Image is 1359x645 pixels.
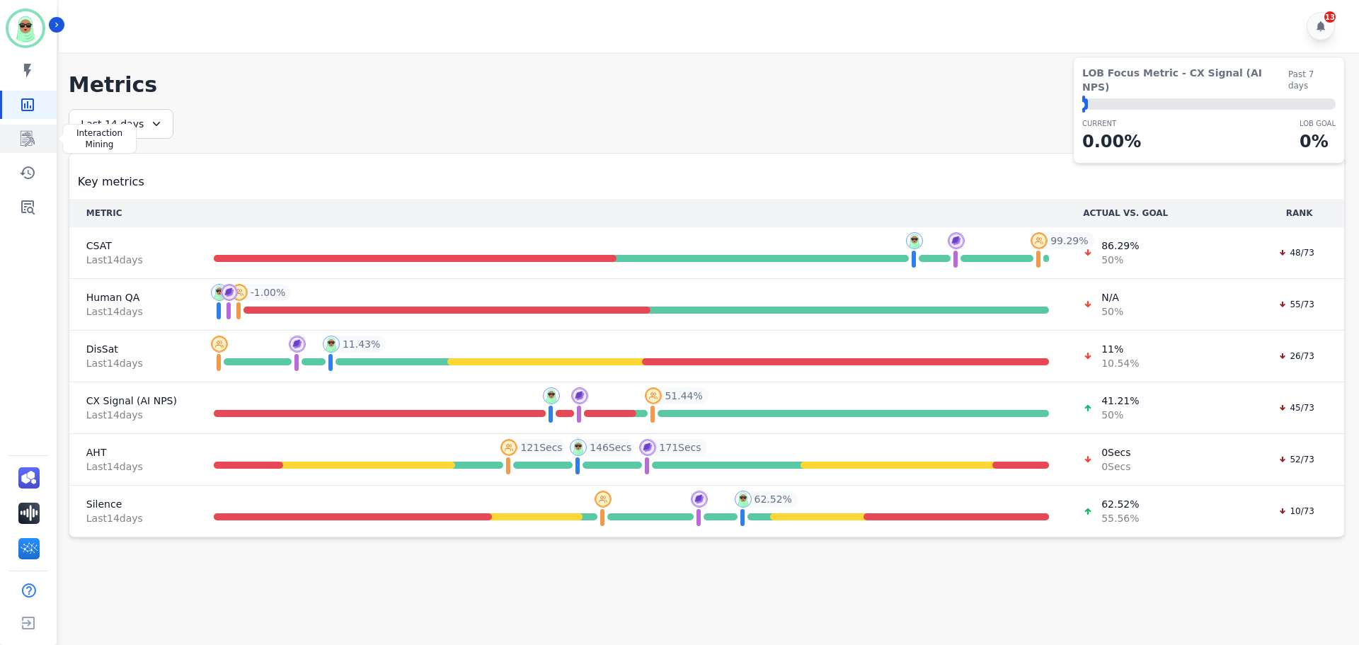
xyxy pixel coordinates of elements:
img: Bordered avatar [8,11,42,45]
img: profile-pic [289,336,306,353]
img: profile-pic [323,336,340,353]
img: profile-pic [691,491,708,508]
img: profile-pic [906,232,923,249]
span: 99.29 % [1050,234,1088,248]
span: Silence [86,497,180,511]
h1: Metrics [69,72,1345,98]
img: profile-pic [221,284,238,301]
span: LOB Focus Metric - CX Signal (AI NPS) [1082,66,1288,94]
span: 171 Secs [659,440,701,455]
p: 0 % [1300,129,1336,154]
img: profile-pic [231,284,248,301]
img: profile-pic [595,491,612,508]
span: 50 % [1101,304,1123,319]
span: 146 Secs [590,440,631,455]
span: 62.52 % [755,492,792,506]
span: Last 14 day s [86,304,180,319]
span: -1.00 % [251,285,286,299]
span: Human QA [86,290,180,304]
img: profile-pic [639,439,656,456]
span: 62.52 % [1101,497,1139,511]
img: profile-pic [735,491,752,508]
div: 13 [1324,11,1336,23]
th: RANK [1254,199,1344,227]
div: Last 14 days [69,109,173,139]
img: profile-pic [211,284,228,301]
span: 121 Secs [520,440,562,455]
span: 11 % [1101,342,1139,356]
div: ⬤ [1082,98,1088,110]
img: profile-pic [500,439,517,456]
th: ACTUAL VS. GOAL [1066,199,1254,227]
span: Last 14 day s [86,356,180,370]
span: 50 % [1101,253,1139,267]
img: profile-pic [211,336,228,353]
span: DisSat [86,342,180,356]
span: 0 Secs [1101,445,1130,460]
img: profile-pic [570,439,587,456]
span: N/A [1101,290,1123,304]
span: Last 14 day s [86,408,180,422]
span: 50 % [1101,408,1139,422]
th: METRIC [69,199,197,227]
span: 0 Secs [1101,460,1130,474]
p: CURRENT [1082,118,1141,129]
span: 51.44 % [665,389,702,403]
span: Last 14 day s [86,253,180,267]
span: 10.54 % [1101,356,1139,370]
img: profile-pic [571,387,588,404]
div: 26/73 [1271,349,1321,363]
div: 55/73 [1271,297,1321,312]
span: 41.21 % [1101,394,1139,408]
div: 52/73 [1271,452,1321,467]
p: LOB Goal [1300,118,1336,129]
span: CSAT [86,239,180,253]
p: 0.00 % [1082,129,1141,154]
span: 55.56 % [1101,511,1139,525]
span: Past 7 days [1288,69,1336,91]
span: Last 14 day s [86,460,180,474]
img: profile-pic [645,387,662,404]
img: profile-pic [948,232,965,249]
span: Last 14 day s [86,511,180,525]
span: CX Signal (AI NPS) [86,394,180,408]
span: Key metrics [78,173,144,190]
div: 48/73 [1271,246,1321,260]
span: 11.43 % [343,337,380,351]
span: AHT [86,445,180,460]
img: profile-pic [1031,232,1048,249]
div: 10/73 [1271,504,1321,518]
img: profile-pic [543,387,560,404]
span: 86.29 % [1101,239,1139,253]
div: 45/73 [1271,401,1321,415]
